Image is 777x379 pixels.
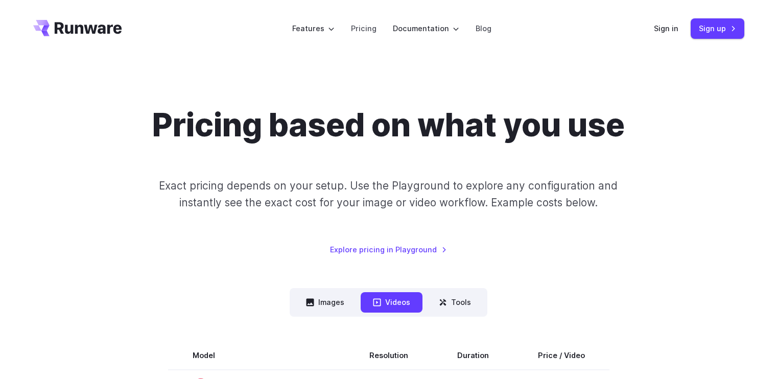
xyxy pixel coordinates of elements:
[33,20,122,36] a: Go to /
[139,177,637,211] p: Exact pricing depends on your setup. Use the Playground to explore any configuration and instantl...
[427,292,483,312] button: Tools
[330,244,447,255] a: Explore pricing in Playground
[152,106,625,145] h1: Pricing based on what you use
[654,22,678,34] a: Sign in
[351,22,376,34] a: Pricing
[433,341,513,370] th: Duration
[361,292,422,312] button: Videos
[294,292,357,312] button: Images
[513,341,609,370] th: Price / Video
[691,18,744,38] a: Sign up
[476,22,491,34] a: Blog
[292,22,335,34] label: Features
[168,341,345,370] th: Model
[393,22,459,34] label: Documentation
[345,341,433,370] th: Resolution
